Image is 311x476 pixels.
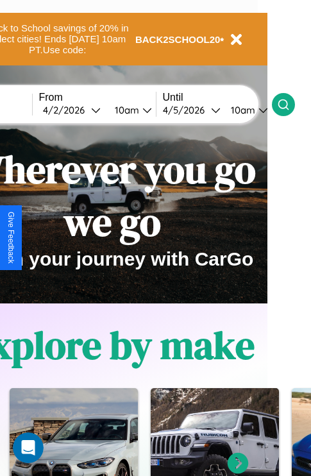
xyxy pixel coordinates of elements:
label: Until [163,92,272,103]
button: 10am [105,103,156,117]
iframe: Intercom live chat [13,432,44,463]
div: 4 / 2 / 2026 [43,104,91,116]
div: 10am [224,104,258,116]
div: Give Feedback [6,212,15,264]
label: From [39,92,156,103]
button: 4/2/2026 [39,103,105,117]
div: 4 / 5 / 2026 [163,104,211,116]
b: BACK2SCHOOL20 [135,34,221,45]
div: 10am [108,104,142,116]
button: 10am [221,103,272,117]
